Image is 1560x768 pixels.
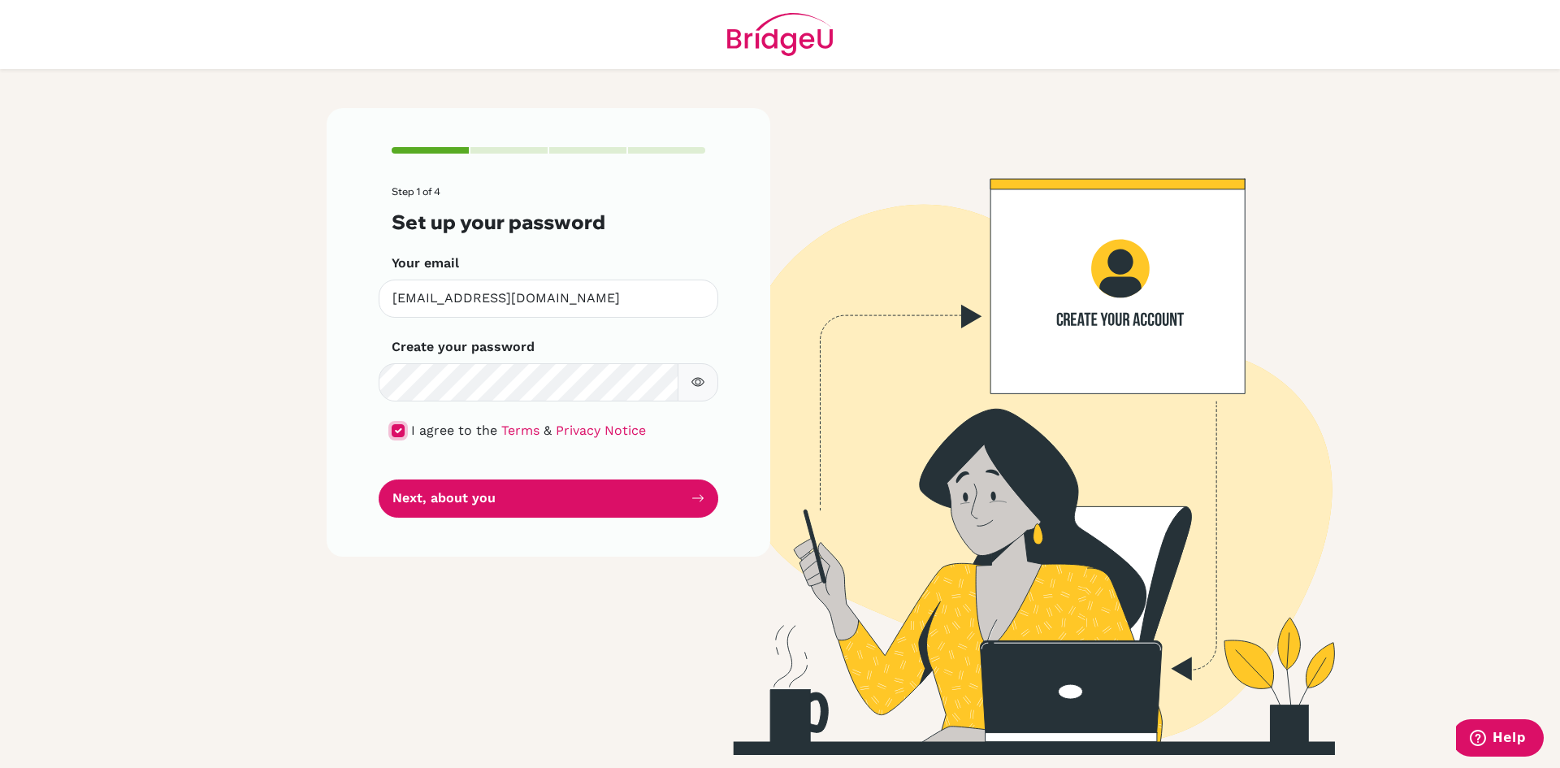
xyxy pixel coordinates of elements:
[501,423,539,438] a: Terms
[392,185,440,197] span: Step 1 of 4
[392,254,459,273] label: Your email
[392,210,705,234] h3: Set up your password
[544,423,552,438] span: &
[392,337,535,357] label: Create your password
[1456,719,1544,760] iframe: Opens a widget where you can find more information
[379,280,718,318] input: Insert your email*
[556,423,646,438] a: Privacy Notice
[548,108,1475,755] img: Create your account
[411,423,497,438] span: I agree to the
[379,479,718,518] button: Next, about you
